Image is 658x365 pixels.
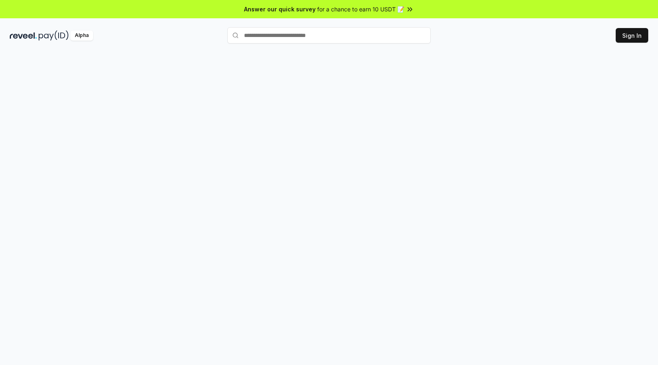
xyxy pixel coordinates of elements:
[616,28,648,43] button: Sign In
[70,30,93,41] div: Alpha
[317,5,404,13] span: for a chance to earn 10 USDT 📝
[39,30,69,41] img: pay_id
[10,30,37,41] img: reveel_dark
[244,5,316,13] span: Answer our quick survey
